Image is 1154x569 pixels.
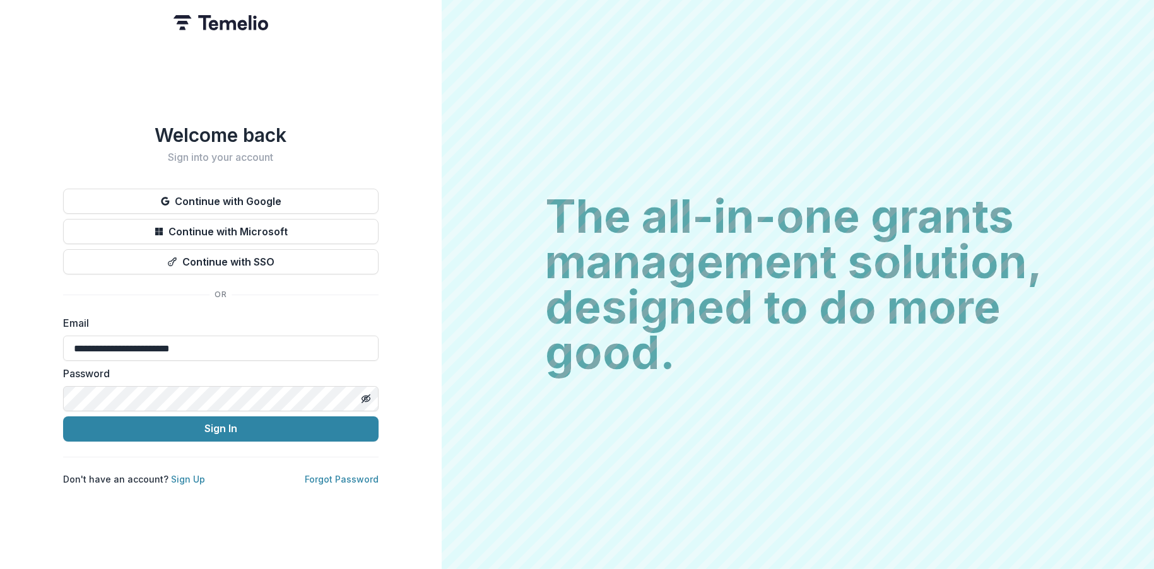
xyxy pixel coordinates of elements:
label: Email [63,315,371,331]
h1: Welcome back [63,124,379,146]
button: Continue with Microsoft [63,219,379,244]
img: Temelio [174,15,268,30]
h2: Sign into your account [63,151,379,163]
button: Continue with Google [63,189,379,214]
label: Password [63,366,371,381]
a: Forgot Password [305,474,379,484]
button: Toggle password visibility [356,389,376,409]
p: Don't have an account? [63,472,205,486]
a: Sign Up [171,474,205,484]
button: Continue with SSO [63,249,379,274]
button: Sign In [63,416,379,442]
